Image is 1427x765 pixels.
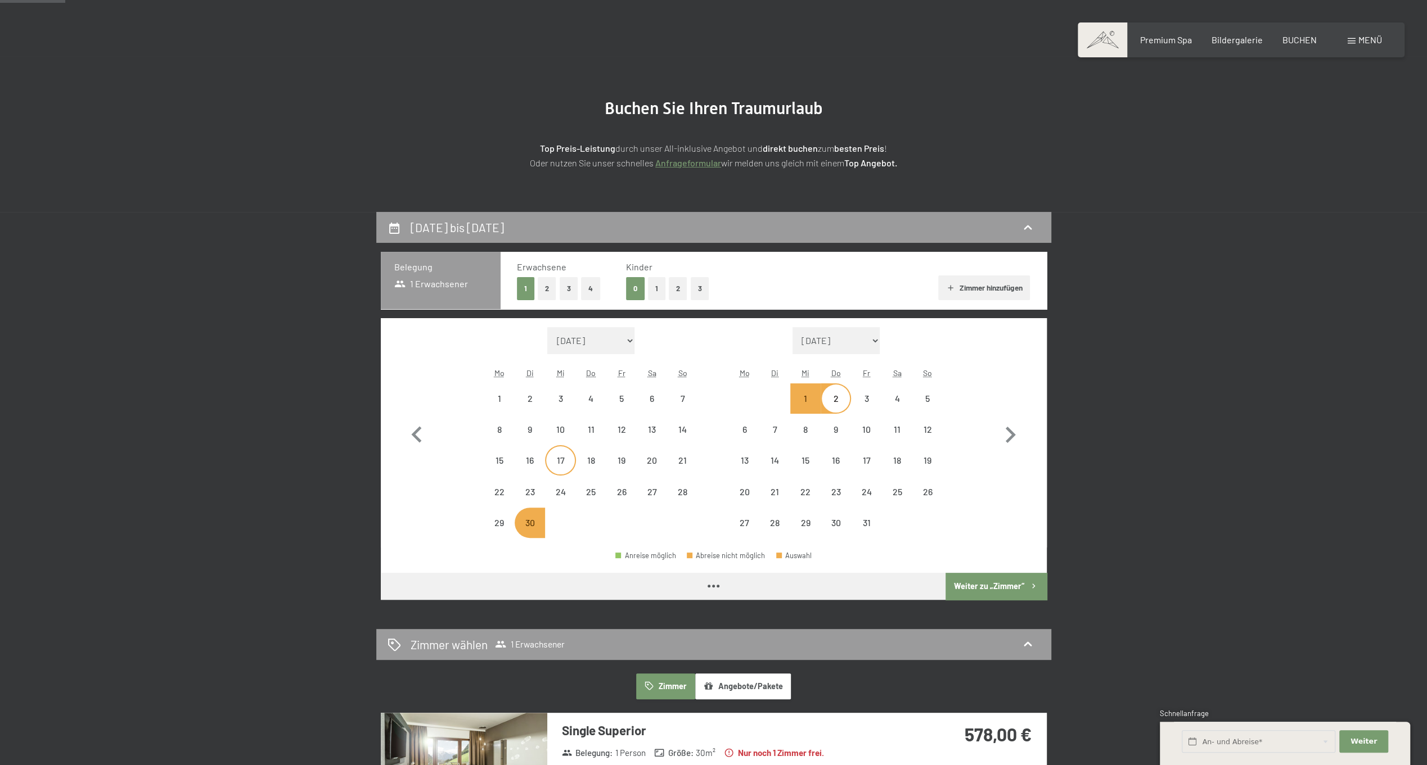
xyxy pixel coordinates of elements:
[791,487,820,515] div: 22
[637,476,667,506] div: Anreise nicht möglich
[791,456,820,484] div: 15
[394,261,487,273] h3: Belegung
[516,487,544,515] div: 23
[606,476,637,506] div: Fri Sep 26 2025
[760,476,790,506] div: Tue Oct 21 2025
[515,383,545,414] div: Tue Sep 02 2025
[913,487,942,515] div: 26
[484,445,515,476] div: Mon Sep 15 2025
[883,425,911,453] div: 11
[655,157,721,168] a: Anfrageformular
[636,673,695,699] button: Zimmer
[790,383,821,414] div: Wed Oct 01 2025
[821,414,851,445] div: Thu Oct 09 2025
[411,636,488,653] h2: Zimmer wählen
[790,508,821,538] div: Anreise nicht möglich
[648,277,665,300] button: 1
[517,277,534,300] button: 1
[761,425,789,453] div: 7
[637,445,667,476] div: Anreise nicht möglich
[637,383,667,414] div: Anreise nicht möglich
[729,508,759,538] div: Anreise nicht möglich
[485,487,514,515] div: 22
[790,445,821,476] div: Wed Oct 15 2025
[761,518,789,546] div: 28
[1282,34,1317,45] span: BUCHEN
[913,456,942,484] div: 19
[791,425,820,453] div: 8
[516,456,544,484] div: 16
[729,445,759,476] div: Anreise nicht möglich
[822,518,850,546] div: 30
[637,414,667,445] div: Sat Sep 13 2025
[821,476,851,506] div: Anreise nicht möglich
[576,476,606,506] div: Anreise nicht möglich
[546,425,574,453] div: 10
[729,445,759,476] div: Mon Oct 13 2025
[516,425,544,453] div: 9
[667,476,697,506] div: Sun Sep 28 2025
[1351,736,1377,746] span: Weiter
[484,383,515,414] div: Mon Sep 01 2025
[545,445,575,476] div: Anreise nicht möglich
[545,383,575,414] div: Wed Sep 03 2025
[882,476,912,506] div: Sat Oct 25 2025
[863,368,870,378] abbr: Freitag
[912,476,943,506] div: Sun Oct 26 2025
[729,476,759,506] div: Anreise nicht möglich
[883,456,911,484] div: 18
[576,383,606,414] div: Anreise nicht möglich
[771,368,778,378] abbr: Dienstag
[648,368,656,378] abbr: Samstag
[912,414,943,445] div: Sun Oct 12 2025
[730,487,758,515] div: 20
[545,414,575,445] div: Anreise nicht möglich
[668,487,696,515] div: 28
[912,476,943,506] div: Anreise nicht möglich
[831,368,841,378] abbr: Donnerstag
[760,414,790,445] div: Anreise nicht möglich
[1212,34,1263,45] a: Bildergalerie
[851,383,881,414] div: Fri Oct 03 2025
[790,508,821,538] div: Wed Oct 29 2025
[791,394,820,422] div: 1
[821,445,851,476] div: Thu Oct 16 2025
[515,445,545,476] div: Tue Sep 16 2025
[790,414,821,445] div: Anreise nicht möglich
[851,414,881,445] div: Anreise nicht möglich
[729,414,759,445] div: Anreise nicht möglich
[760,445,790,476] div: Tue Oct 14 2025
[821,383,851,414] div: Anreise nicht möglich
[606,383,637,414] div: Fri Sep 05 2025
[994,327,1027,538] button: Nächster Monat
[668,425,696,453] div: 14
[433,141,995,170] p: durch unser All-inklusive Angebot und zum ! Oder nutzen Sie unser schnelles wir melden uns gleich...
[515,508,545,538] div: Tue Sep 30 2025
[913,394,942,422] div: 5
[411,220,504,234] h2: [DATE] bis [DATE]
[637,476,667,506] div: Sat Sep 27 2025
[691,277,709,300] button: 3
[618,368,625,378] abbr: Freitag
[724,747,824,759] strong: Nur noch 1 Zimmer frei.
[1339,730,1388,753] button: Weiter
[545,476,575,506] div: Wed Sep 24 2025
[852,394,880,422] div: 3
[495,639,565,650] span: 1 Erwachsener
[562,747,613,759] strong: Belegung :
[638,487,666,515] div: 27
[1140,34,1191,45] span: Premium Spa
[851,476,881,506] div: Anreise nicht möglich
[851,414,881,445] div: Fri Oct 10 2025
[696,747,715,759] span: 30 m²
[729,508,759,538] div: Mon Oct 27 2025
[576,414,606,445] div: Thu Sep 11 2025
[516,518,544,546] div: 30
[851,383,881,414] div: Anreise nicht möglich
[606,476,637,506] div: Anreise nicht möglich
[607,456,636,484] div: 19
[484,476,515,506] div: Anreise nicht möglich
[821,414,851,445] div: Anreise nicht möglich
[834,143,884,153] strong: besten Preis
[494,368,505,378] abbr: Montag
